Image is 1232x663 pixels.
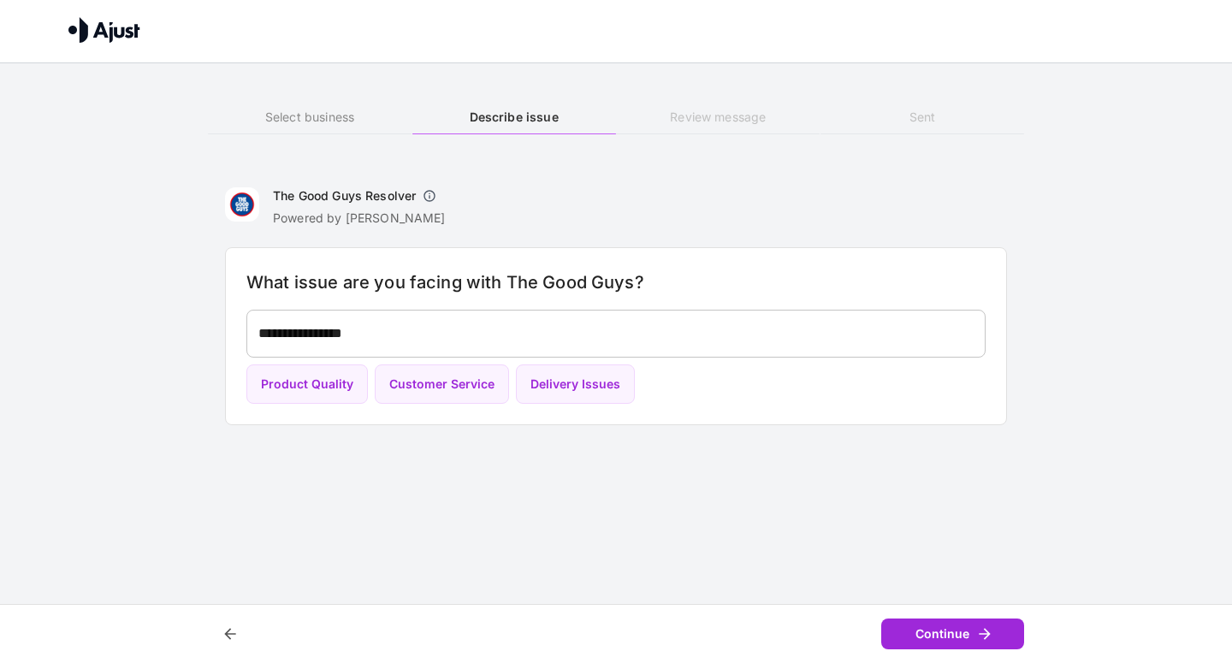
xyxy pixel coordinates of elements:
img: The Good Guys [225,187,259,222]
h6: Sent [820,108,1024,127]
h6: Select business [208,108,412,127]
img: Ajust [68,17,140,43]
button: Product Quality [246,364,368,405]
p: Powered by [PERSON_NAME] [273,210,446,227]
button: Delivery Issues [516,364,635,405]
h6: Review message [616,108,820,127]
h6: Describe issue [412,108,616,127]
button: Continue [881,619,1024,650]
h6: The Good Guys Resolver [273,187,416,204]
button: Customer Service [375,364,509,405]
h6: What issue are you facing with The Good Guys? [246,269,986,296]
